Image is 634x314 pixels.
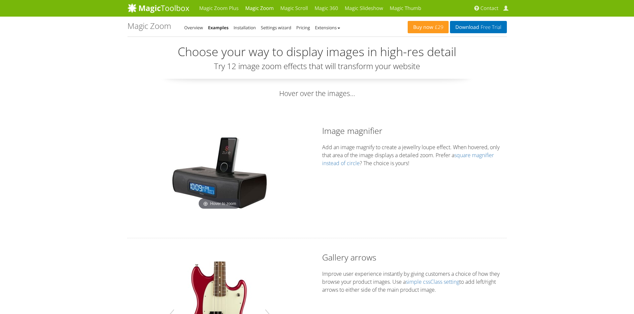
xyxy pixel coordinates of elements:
[208,25,229,31] a: Examples
[127,89,507,98] p: Hover over the images...
[322,152,494,167] a: square magnifier instead of circle
[408,21,449,33] a: Buy now£29
[170,135,270,211] a: Image magnifier exampleHover to zoom
[127,45,507,58] h2: Choose your way to display images in high-res detail
[322,125,507,137] h2: Image magnifier
[296,25,310,31] a: Pricing
[127,3,189,13] img: MagicToolbox.com - Image tools for your website
[322,270,507,294] p: Improve user experience instantly by giving customers a choice of how they browse your product im...
[433,25,444,30] span: £29
[479,25,501,30] span: Free Trial
[127,62,507,70] h3: Try 12 image zoom effects that will transform your website
[234,25,256,31] a: Installation
[315,25,340,31] a: Extensions
[322,252,507,263] h2: Gallery arrows
[481,5,499,12] span: Contact
[322,143,507,167] p: Add an image magnify to create a jewellry loupe effect. When hovered, only that area of the image...
[170,135,270,211] img: Image magnifier example
[406,278,459,285] a: simple cssClass setting
[261,25,292,31] a: Settings wizard
[127,22,171,30] h1: Magic Zoom
[184,25,203,31] a: Overview
[450,21,507,33] a: DownloadFree Trial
